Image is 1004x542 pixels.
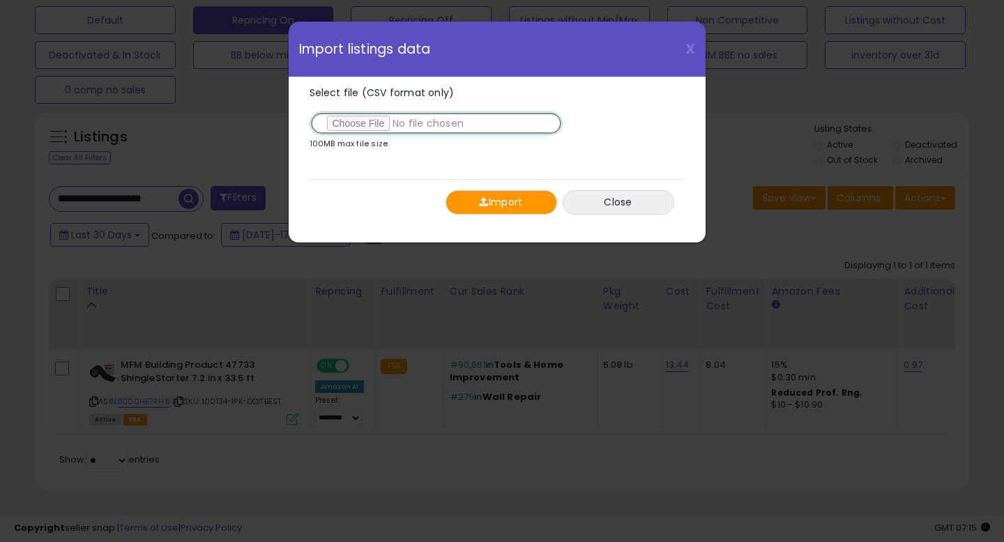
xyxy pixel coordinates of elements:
[685,39,695,59] span: X
[310,86,455,100] span: Select file (CSV format only)
[563,190,674,215] button: Close
[446,190,557,215] button: Import
[310,140,388,148] p: 100MB max file size
[299,42,431,56] span: Import listings data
